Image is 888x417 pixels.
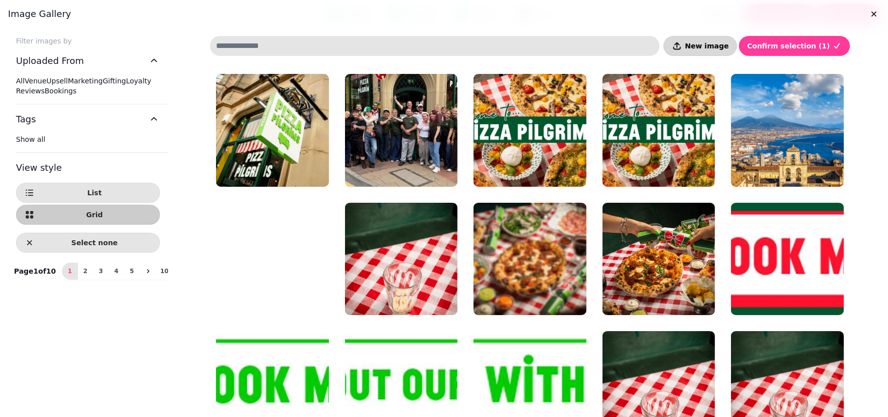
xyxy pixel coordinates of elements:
span: 2 [81,268,89,274]
h3: Image gallery [8,8,880,20]
img: CHRISTMAS20251406.jpg [602,203,715,316]
span: Reviews [16,87,44,95]
button: List [16,183,160,203]
button: 4 [108,263,124,280]
span: 5 [128,268,136,274]
nav: Pagination [62,263,172,280]
span: Gifting [102,77,126,85]
span: Upsell [46,77,68,85]
span: Venue [24,77,46,85]
button: Uploaded From [16,46,160,76]
span: 1 [66,268,74,274]
button: 3 [93,263,109,280]
label: Filter images by [8,36,168,46]
img: STAMPEDE MAIN IMAGE (3).gif [473,203,586,316]
span: Marketing [68,77,103,85]
button: Tags [16,104,160,134]
button: Grid [16,205,160,225]
span: Show all [16,135,45,143]
img: STAMPEDE MAIN IMAGE .gif [731,74,844,187]
img: Stampede - Images - Secondary (6).gif [473,74,586,187]
span: Loyalty [126,77,151,85]
div: Tags [16,134,160,152]
span: Confirm selection ( 1 ) [747,42,830,49]
p: Page 1 of 10 [10,266,60,276]
button: next [139,263,156,280]
button: 2 [77,263,93,280]
span: New image [685,42,728,49]
button: Select none [16,233,160,253]
span: Select none [37,239,151,246]
span: 4 [112,268,120,274]
span: All [16,77,24,85]
img: STAMPEDE MAIN IMAGE (2).gif [216,74,329,187]
button: 5 [124,263,140,280]
span: Grid [37,211,151,218]
img: MMMMM.gif [216,203,329,316]
span: Bookings [44,87,76,95]
span: 3 [97,268,105,274]
h3: View style [16,161,160,175]
img: Stampede - Images - Secondary (7).gif [602,74,715,187]
button: New image [663,36,737,56]
span: 10 [160,268,168,274]
button: Confirm selection (1) [739,36,850,56]
button: 10 [156,263,172,280]
button: 1 [62,263,78,280]
span: List [37,189,151,196]
img: STAMPEDE HALF IMAGES .gif [345,203,458,316]
img: Stampede - Images - Secondary (2).jpg [345,74,458,187]
img: STAMPEDE ASSETS - BUTTON.png [731,203,844,316]
div: Uploaded From [16,76,160,104]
